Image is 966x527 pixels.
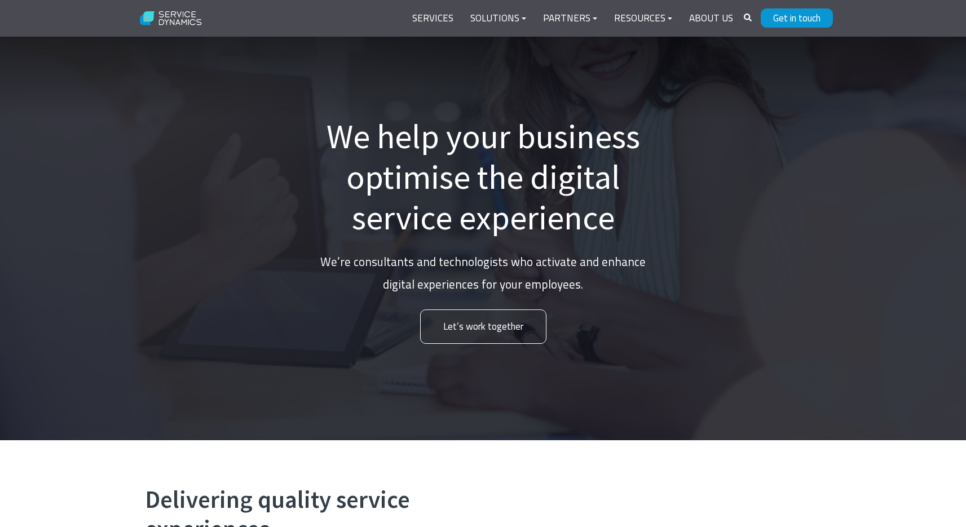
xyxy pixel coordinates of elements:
a: Get in touch [761,8,833,28]
a: Partners [535,5,606,32]
p: We’re consultants and technologists who activate and enhance digital experiences for your employees. [314,251,652,296]
img: Service Dynamics Logo - White [134,4,209,33]
a: Services [404,5,462,32]
a: About Us [681,5,742,32]
a: Let’s work together [420,309,546,344]
div: Navigation Menu [404,5,742,32]
a: Solutions [462,5,535,32]
a: Resources [606,5,681,32]
h1: We help your business optimise the digital service experience [314,116,652,238]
